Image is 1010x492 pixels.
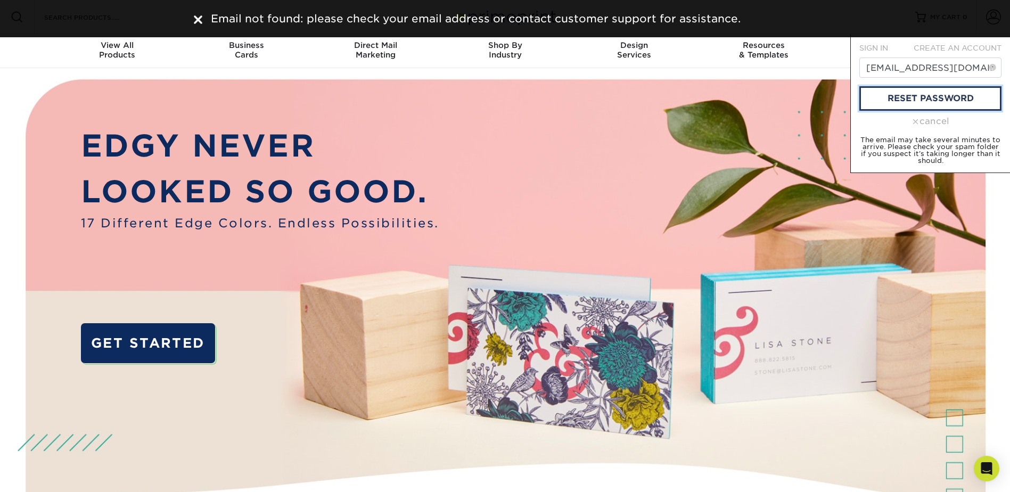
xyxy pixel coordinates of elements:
[440,34,570,68] a: Shop ByIndustry
[182,34,311,68] a: BusinessCards
[81,323,215,363] a: GET STARTED
[699,34,828,68] a: Resources& Templates
[699,40,828,60] div: & Templates
[859,115,1001,128] div: cancel
[53,40,182,60] div: Products
[974,456,999,481] div: Open Intercom Messenger
[3,460,91,488] iframe: Google Customer Reviews
[182,40,311,60] div: Cards
[81,214,439,232] span: 17 Different Edge Colors. Endless Possibilities.
[859,86,1001,111] a: reset password
[570,40,699,50] span: Design
[828,34,958,68] a: Contact& Support
[440,40,570,60] div: Industry
[81,169,439,214] p: LOOKED SO GOOD.
[860,136,1000,165] small: The email may take several minutes to arrive. Please check your spam folder if you suspect it's t...
[182,40,311,50] span: Business
[194,15,202,24] img: close
[859,58,1001,78] input: Email
[828,40,958,50] span: Contact
[53,40,182,50] span: View All
[828,40,958,60] div: & Support
[440,40,570,50] span: Shop By
[570,40,699,60] div: Services
[311,34,440,68] a: Direct MailMarketing
[81,123,439,168] p: EDGY NEVER
[859,44,888,52] span: SIGN IN
[699,40,828,50] span: Resources
[914,44,1001,52] span: CREATE AN ACCOUNT
[211,12,741,25] span: Email not found: please check your email address or contact customer support for assistance.
[311,40,440,60] div: Marketing
[311,40,440,50] span: Direct Mail
[53,34,182,68] a: View AllProducts
[570,34,699,68] a: DesignServices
